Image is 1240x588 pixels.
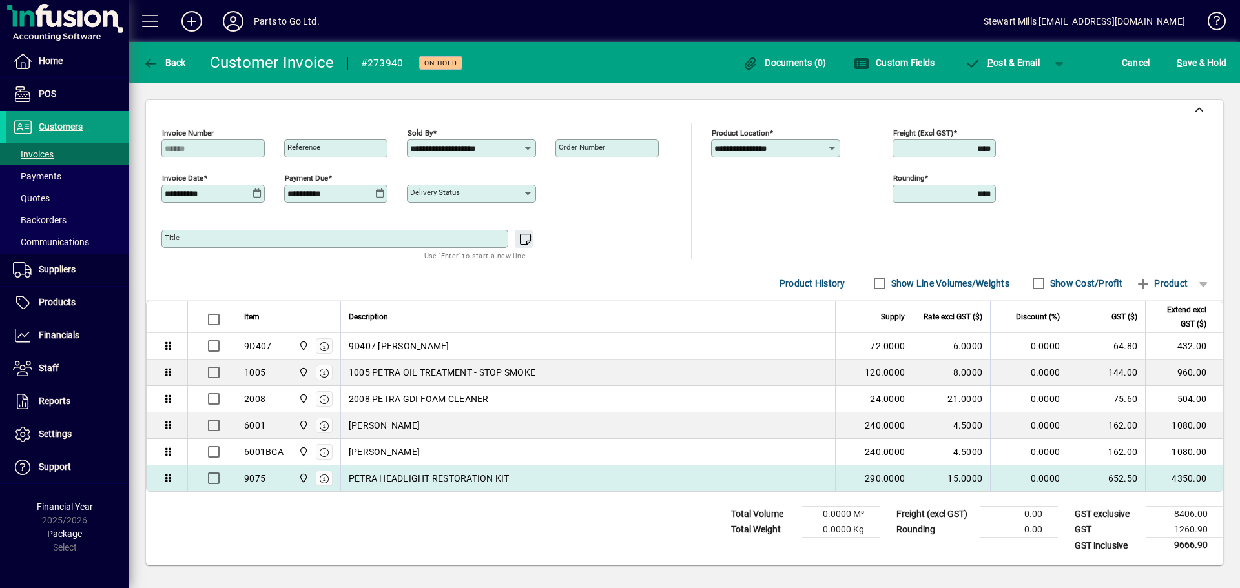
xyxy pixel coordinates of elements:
td: 0.0000 [990,333,1068,360]
td: 1080.00 [1145,412,1223,439]
div: 9075 [244,472,265,485]
a: POS [6,78,129,110]
mat-label: Freight (excl GST) [893,128,953,137]
span: DAE - Bulk Store [295,365,310,380]
span: 9D407 [PERSON_NAME] [349,340,449,352]
span: GST ($) [1111,310,1137,324]
td: 1260.90 [1146,522,1223,538]
td: Total Weight [725,522,802,538]
td: 0.0000 [990,412,1068,439]
td: 0.0000 [990,360,1068,386]
td: 162.00 [1068,439,1145,465]
span: Product History [780,273,845,294]
span: Documents (0) [743,57,827,68]
span: DAE - Bulk Store [295,392,310,406]
span: [PERSON_NAME] [349,445,420,458]
td: Total Volume [725,507,802,522]
span: Support [39,461,71,472]
mat-label: Product location [712,128,769,137]
td: 0.00 [980,522,1058,538]
span: 240.0000 [865,419,905,432]
td: GST [1068,522,1146,538]
td: 0.0000 Kg [802,522,880,538]
span: Staff [39,363,59,373]
td: 960.00 [1145,360,1223,386]
button: Save & Hold [1173,51,1230,74]
span: 24.0000 [870,392,905,405]
a: Products [6,287,129,319]
span: DAE - Bulk Store [295,471,310,485]
span: Communications [13,237,89,247]
a: Knowledge Base [1198,3,1224,45]
span: 290.0000 [865,472,905,485]
span: Discount (%) [1016,310,1060,324]
td: 4350.00 [1145,465,1223,491]
label: Show Line Volumes/Weights [889,277,1009,290]
mat-label: Sold by [408,128,433,137]
td: 1080.00 [1145,439,1223,465]
a: Payments [6,165,129,187]
mat-label: Rounding [893,174,924,183]
span: Customers [39,121,83,132]
button: Add [171,10,212,33]
td: 504.00 [1145,386,1223,412]
td: 0.0000 M³ [802,507,880,522]
label: Show Cost/Profit [1048,277,1122,290]
span: Extend excl GST ($) [1153,303,1206,331]
td: 144.00 [1068,360,1145,386]
td: 64.80 [1068,333,1145,360]
mat-label: Invoice date [162,174,203,183]
button: Product [1129,272,1194,295]
div: 8.0000 [921,366,982,379]
a: Quotes [6,187,129,209]
span: Settings [39,429,72,439]
span: Back [143,57,186,68]
div: 4.5000 [921,445,982,458]
mat-label: Title [165,233,180,242]
td: 0.0000 [990,439,1068,465]
span: 1005 PETRA OIL TREATMENT - STOP SMOKE [349,366,535,379]
div: Customer Invoice [210,52,335,73]
div: 6001BCA [244,445,284,458]
mat-label: Delivery status [410,188,460,197]
span: Item [244,310,260,324]
div: Stewart Mills [EMAIL_ADDRESS][DOMAIN_NAME] [984,11,1185,32]
a: Backorders [6,209,129,231]
td: 0.0000 [990,465,1068,491]
span: Products [39,297,76,307]
div: 15.0000 [921,472,982,485]
td: 9666.90 [1146,538,1223,554]
span: Reports [39,396,70,406]
span: 120.0000 [865,366,905,379]
td: 0.0000 [990,386,1068,412]
mat-label: Reference [287,143,320,152]
span: Payments [13,171,61,181]
a: Suppliers [6,254,129,286]
span: Financials [39,330,79,340]
span: 72.0000 [870,340,905,352]
td: 162.00 [1068,412,1145,439]
div: 21.0000 [921,392,982,405]
span: DAE - Bulk Store [295,418,310,432]
div: 9D407 [244,340,271,352]
span: Suppliers [39,264,76,274]
div: Parts to Go Ltd. [254,11,320,32]
span: S [1177,57,1182,68]
a: Support [6,451,129,483]
span: Supply [881,310,905,324]
td: Freight (excl GST) [890,507,980,522]
span: Custom Fields [854,57,935,68]
mat-label: Invoice number [162,128,214,137]
button: Cancel [1119,51,1153,74]
mat-label: Order number [559,143,605,152]
span: Rate excl GST ($) [924,310,982,324]
span: 2008 PETRA GDI FOAM CLEANER [349,392,489,405]
span: 240.0000 [865,445,905,458]
span: ave & Hold [1177,52,1226,73]
div: 1005 [244,366,265,379]
app-page-header-button: Back [129,51,200,74]
a: Reports [6,385,129,418]
span: P [987,57,993,68]
td: GST exclusive [1068,507,1146,522]
button: Back [139,51,189,74]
